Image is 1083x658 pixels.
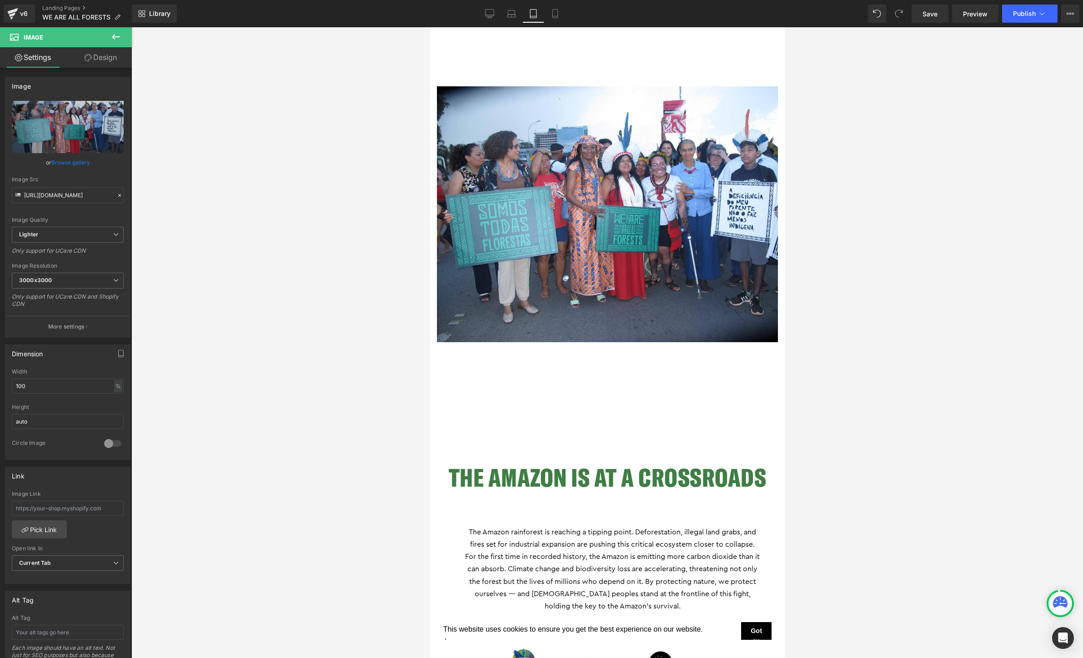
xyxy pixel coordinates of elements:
div: Alt Tag [12,591,34,604]
p: More settings [48,323,85,331]
button: Publish [1002,5,1058,23]
a: v6 [4,5,35,23]
div: Circle Image [12,439,95,449]
a: New Library [132,5,177,23]
span: Library [149,10,170,18]
div: Only support for UCare CDN [12,247,124,260]
div: Image Quality [12,217,124,223]
input: auto [12,414,124,429]
div: Dimension [12,345,43,358]
a: Pick Link [12,520,67,538]
div: Image Resolution [12,263,124,269]
span: Save [923,9,938,19]
button: Undo [868,5,886,23]
div: Link [12,467,25,480]
button: More [1061,5,1079,23]
b: Current Tab [19,559,51,566]
div: Only support for UCare CDN and Shopify CDN [12,293,124,314]
span: WE ARE ALL FORESTS [42,14,110,21]
div: Width [12,369,124,375]
div: Image Link [12,491,124,497]
button: Redo [890,5,908,23]
div: v6 [18,8,30,20]
div: or [12,158,124,167]
a: Tablet [522,5,544,23]
input: https://your-shop.myshopify.com [12,501,124,516]
input: auto [12,379,124,394]
div: Image Src [12,176,124,183]
a: Desktop [479,5,501,23]
button: More settings [5,316,130,337]
div: Height [12,404,124,410]
a: Preview [952,5,998,23]
div: Alt Tag [12,615,124,621]
div: Image [12,77,31,90]
div: Open Intercom Messenger [1052,627,1074,649]
b: Lighter [19,231,38,238]
b: 3000x3000 [19,277,52,284]
span: Preview [963,9,988,19]
span: Publish [1013,10,1036,17]
a: Mobile [544,5,566,23]
a: Browse gallery [51,155,90,170]
span: The Amazon rainforest is reaching a tipping point. Deforestation, illegal land grabs, and fires s... [35,501,331,583]
a: Design [68,47,134,68]
div: Open link In [12,545,124,552]
div: % [114,380,122,392]
input: Link [12,187,124,203]
a: Landing Pages [42,5,132,12]
a: Laptop [501,5,522,23]
input: Your alt tags go here [12,625,124,640]
span: Image [24,34,43,41]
